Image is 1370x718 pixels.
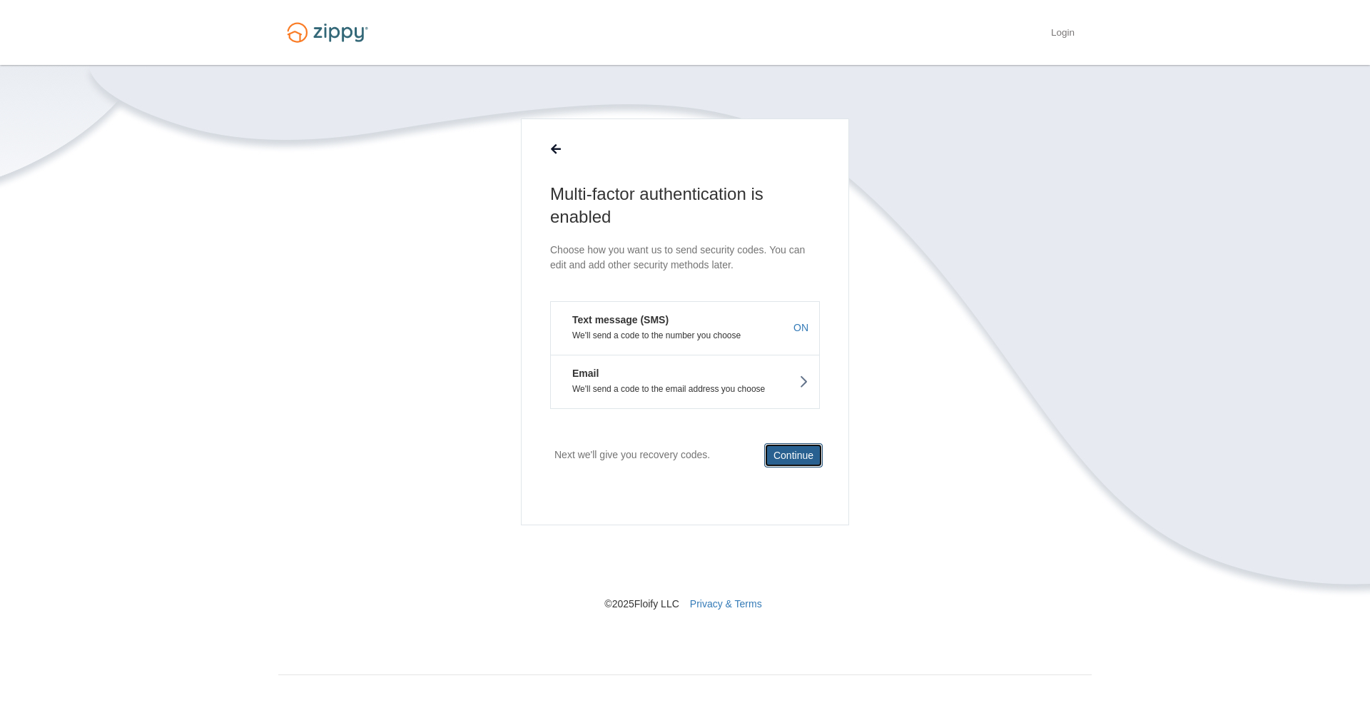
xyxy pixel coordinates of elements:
[550,243,820,273] p: Choose how you want us to send security codes. You can edit and add other security methods later.
[550,183,820,228] h1: Multi-factor authentication is enabled
[562,330,808,340] p: We'll send a code to the number you choose
[278,16,377,49] img: Logo
[690,598,762,610] a: Privacy & Terms
[554,443,710,467] p: Next we'll give you recovery codes.
[764,443,823,467] button: Continue
[793,320,808,335] span: ON
[562,384,808,394] p: We'll send a code to the email address you choose
[550,355,820,409] button: EmailWe'll send a code to the email address you choose
[1051,27,1075,41] a: Login
[562,366,599,380] em: Email
[562,313,669,327] em: Text message (SMS)
[550,301,820,355] button: Text message (SMS)We'll send a code to the number you chooseON
[278,525,1092,611] nav: © 2025 Floify LLC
